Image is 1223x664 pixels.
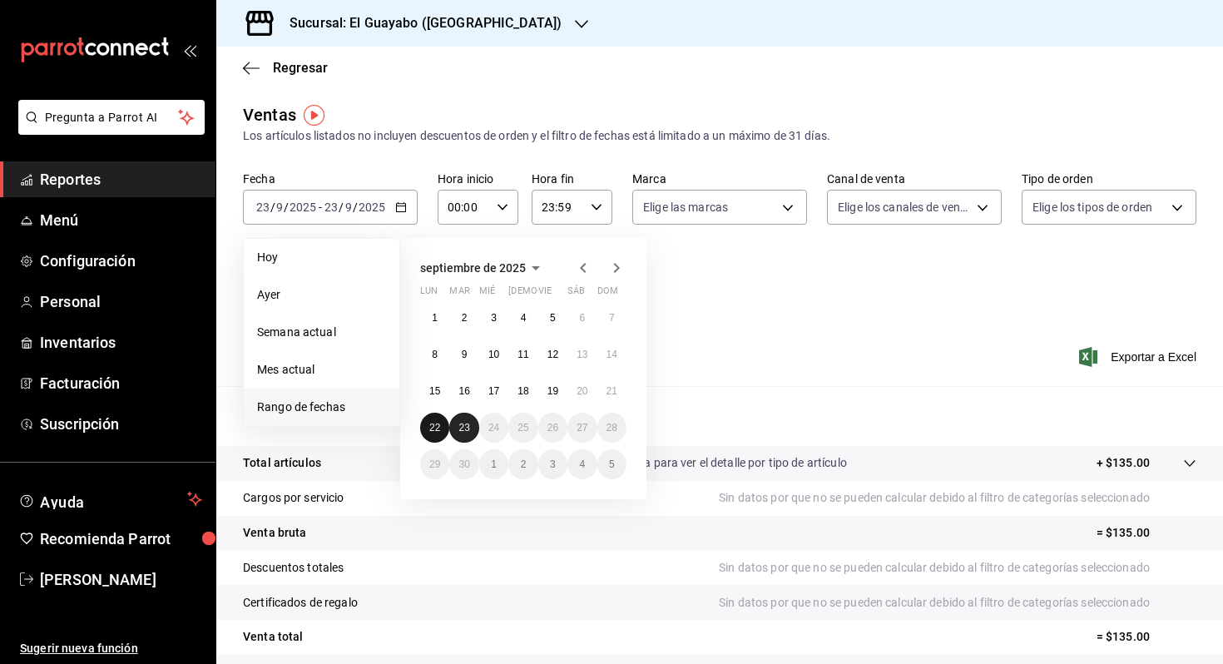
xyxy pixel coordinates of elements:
span: septiembre de 2025 [420,261,526,275]
label: Tipo de orden [1022,173,1196,185]
abbr: jueves [508,285,607,303]
label: Marca [632,173,807,185]
button: 20 de septiembre de 2025 [567,376,597,406]
button: Regresar [243,60,328,76]
button: 9 de septiembre de 2025 [449,339,478,369]
abbr: 8 de septiembre de 2025 [432,349,438,360]
div: Ventas [243,102,296,127]
abbr: 15 de septiembre de 2025 [429,385,440,397]
span: Sugerir nueva función [20,640,202,657]
abbr: lunes [420,285,438,303]
p: Cargos por servicio [243,489,344,507]
abbr: 5 de octubre de 2025 [609,458,615,470]
p: Certificados de regalo [243,594,358,612]
p: = $135.00 [1097,628,1196,646]
button: 5 de octubre de 2025 [597,449,626,479]
label: Hora fin [532,173,612,185]
button: 10 de septiembre de 2025 [479,339,508,369]
span: Elige las marcas [643,199,728,216]
abbr: 25 de septiembre de 2025 [517,422,528,434]
button: 18 de septiembre de 2025 [508,376,537,406]
p: Sin datos por que no se pueden calcular debido al filtro de categorías seleccionado [719,489,1196,507]
abbr: 3 de octubre de 2025 [550,458,556,470]
abbr: 6 de septiembre de 2025 [579,312,585,324]
p: + $135.00 [1097,454,1150,472]
button: 28 de septiembre de 2025 [597,413,626,443]
p: Resumen [243,406,1196,426]
p: Sin datos por que no se pueden calcular debido al filtro de categorías seleccionado [719,559,1196,577]
img: Tooltip marker [304,105,324,126]
span: Semana actual [257,324,386,341]
abbr: 5 de septiembre de 2025 [550,312,556,324]
button: 1 de septiembre de 2025 [420,303,449,333]
button: 22 de septiembre de 2025 [420,413,449,443]
abbr: 20 de septiembre de 2025 [577,385,587,397]
a: Pregunta a Parrot AI [12,121,205,138]
abbr: 7 de septiembre de 2025 [609,312,615,324]
abbr: 1 de octubre de 2025 [491,458,497,470]
abbr: 1 de septiembre de 2025 [432,312,438,324]
abbr: 27 de septiembre de 2025 [577,422,587,434]
p: Da clic en la fila para ver el detalle por tipo de artículo [571,454,847,472]
p: = $135.00 [1097,524,1196,542]
span: Recomienda Parrot [40,528,202,550]
button: 8 de septiembre de 2025 [420,339,449,369]
abbr: 17 de septiembre de 2025 [488,385,499,397]
span: Mes actual [257,361,386,379]
abbr: 2 de septiembre de 2025 [462,312,468,324]
input: ---- [358,201,386,214]
button: 23 de septiembre de 2025 [449,413,478,443]
label: Canal de venta [827,173,1002,185]
button: Exportar a Excel [1082,347,1196,367]
button: 4 de septiembre de 2025 [508,303,537,333]
button: 4 de octubre de 2025 [567,449,597,479]
button: 2 de septiembre de 2025 [449,303,478,333]
abbr: 14 de septiembre de 2025 [607,349,617,360]
span: Suscripción [40,413,202,435]
button: 25 de septiembre de 2025 [508,413,537,443]
abbr: martes [449,285,469,303]
abbr: 19 de septiembre de 2025 [547,385,558,397]
button: 5 de septiembre de 2025 [538,303,567,333]
label: Hora inicio [438,173,518,185]
span: / [339,201,344,214]
button: 15 de septiembre de 2025 [420,376,449,406]
span: / [284,201,289,214]
abbr: 11 de septiembre de 2025 [517,349,528,360]
button: 24 de septiembre de 2025 [479,413,508,443]
button: 6 de septiembre de 2025 [567,303,597,333]
span: Pregunta a Parrot AI [45,109,179,126]
div: Los artículos listados no incluyen descuentos de orden y el filtro de fechas está limitado a un m... [243,127,1196,145]
span: Ayuda [40,489,181,509]
abbr: 24 de septiembre de 2025 [488,422,499,434]
h3: Sucursal: El Guayabo ([GEOGRAPHIC_DATA]) [276,13,562,33]
abbr: 4 de septiembre de 2025 [521,312,527,324]
abbr: 9 de septiembre de 2025 [462,349,468,360]
button: 30 de septiembre de 2025 [449,449,478,479]
p: Venta total [243,628,303,646]
span: / [270,201,275,214]
abbr: 28 de septiembre de 2025 [607,422,617,434]
abbr: 21 de septiembre de 2025 [607,385,617,397]
span: Elige los canales de venta [838,199,971,216]
span: Facturación [40,372,202,394]
button: 16 de septiembre de 2025 [449,376,478,406]
span: Menú [40,209,202,231]
abbr: 3 de septiembre de 2025 [491,312,497,324]
abbr: miércoles [479,285,495,303]
button: 1 de octubre de 2025 [479,449,508,479]
abbr: 13 de septiembre de 2025 [577,349,587,360]
button: 19 de septiembre de 2025 [538,376,567,406]
span: Hoy [257,249,386,266]
input: ---- [289,201,317,214]
label: Fecha [243,173,418,185]
p: Venta bruta [243,524,306,542]
abbr: 16 de septiembre de 2025 [458,385,469,397]
abbr: 29 de septiembre de 2025 [429,458,440,470]
span: Regresar [273,60,328,76]
span: Ayer [257,286,386,304]
span: [PERSON_NAME] [40,568,202,591]
button: 13 de septiembre de 2025 [567,339,597,369]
